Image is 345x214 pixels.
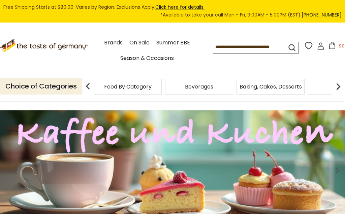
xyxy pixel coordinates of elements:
img: next arrow [332,80,345,93]
a: Beverages [185,84,213,89]
span: *Available to take your call Mon - Fri, 9:00AM - 5:00PM (EST). [160,11,342,19]
a: On Sale [129,38,150,47]
a: Brands [104,38,123,47]
a: Season & Occasions [120,54,174,63]
div: Free Shipping Starts at $80.00. Varies by Region. Exclusions Apply. [3,3,342,19]
img: previous arrow [81,80,95,93]
a: [PHONE_NUMBER] [302,11,342,18]
a: Food By Category [104,84,152,89]
a: Baking, Cakes, Desserts [240,84,302,89]
a: Click here for details. [155,4,205,10]
a: Summer BBE [156,38,190,47]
